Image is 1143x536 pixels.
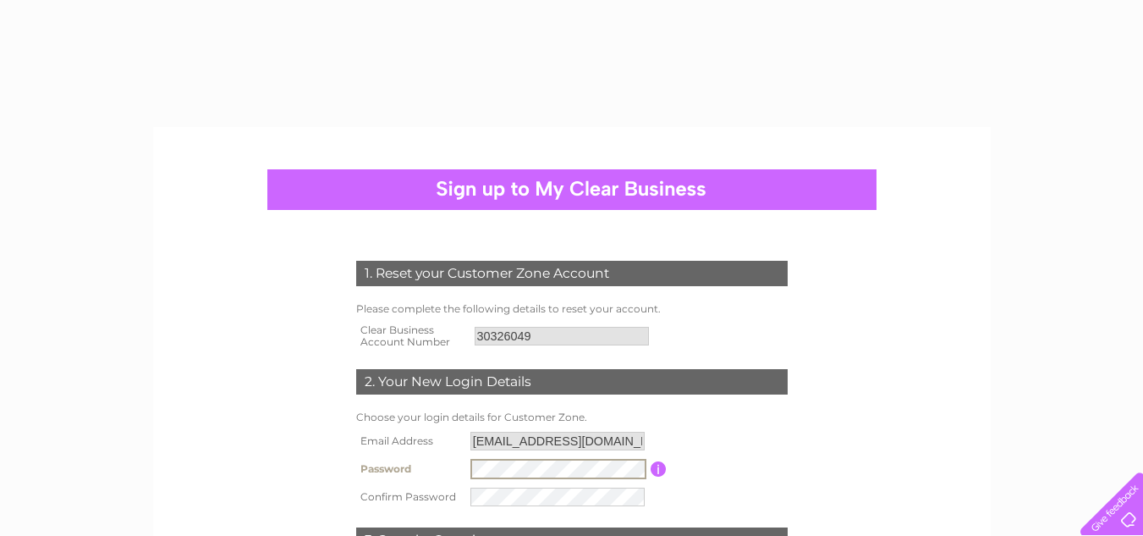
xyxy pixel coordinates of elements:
th: Email Address [352,428,466,455]
th: Password [352,455,466,484]
input: Information [651,461,667,477]
div: 2. Your New Login Details [356,369,788,395]
td: Please complete the following details to reset your account. [352,299,792,319]
th: Clear Business Account Number [352,319,470,353]
div: 1. Reset your Customer Zone Account [356,261,788,286]
td: Choose your login details for Customer Zone. [352,407,792,428]
th: Confirm Password [352,484,466,511]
